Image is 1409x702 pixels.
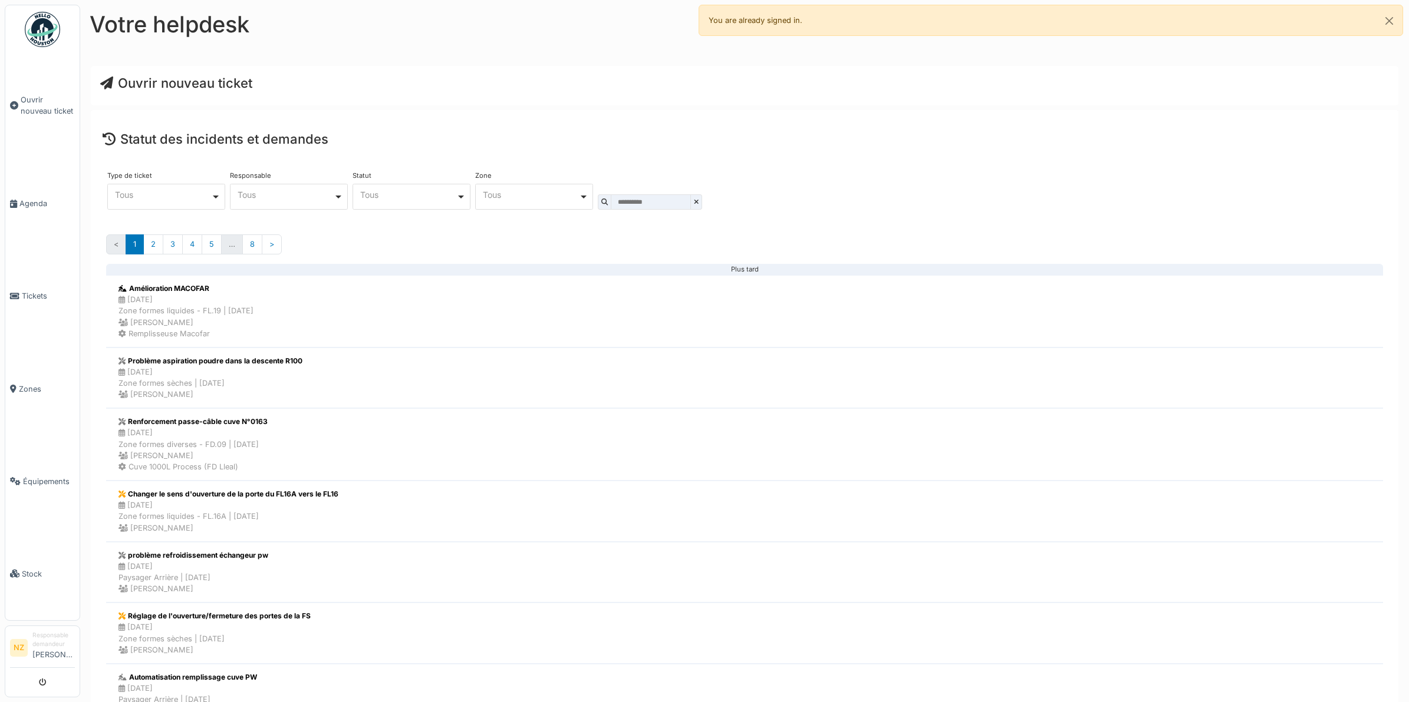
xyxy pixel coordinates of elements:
div: Changer le sens d'ouverture de la porte du FL16A vers le FL16 [118,489,338,499]
div: [DATE] Zone formes diverses - FD.09 | [DATE] [PERSON_NAME] [118,427,268,461]
a: Équipements [5,435,80,528]
a: Agenda [5,157,80,250]
label: Zone [475,173,492,179]
div: Tous [483,191,579,198]
div: Automatisation remplissage cuve PW [118,672,257,683]
span: Équipements [23,476,75,487]
a: Ouvrir nouveau ticket [100,75,252,91]
img: Badge_color-CXgf-gQk.svg [25,12,60,47]
a: Tickets [5,250,80,342]
button: Close [1376,5,1403,37]
a: 2 [143,234,163,254]
div: Cuve 1000L Process (FD Lleal) [118,461,268,472]
a: 3 [163,234,183,254]
div: Remplisseuse Macofar [118,328,254,339]
nav: Pages [106,234,1383,263]
a: Renforcement passe-câble cuve N°0163 [DATE]Zone formes diverses - FD.09 | [DATE] [PERSON_NAME] Cu... [106,408,1383,481]
div: [DATE] Zone formes sèches | [DATE] [PERSON_NAME] [118,366,302,400]
a: Amélioration MACOFAR [DATE]Zone formes liquides - FL.19 | [DATE] [PERSON_NAME] Remplisseuse Macofar [106,275,1383,347]
label: Statut [353,173,371,179]
div: Plus tard [116,269,1374,270]
a: Zones [5,343,80,435]
a: Réglage de l'ouverture/fermeture des portes de la FS [DATE]Zone formes sèches | [DATE] [PERSON_NAME] [106,602,1383,664]
a: 5 [202,234,222,254]
a: 8 [242,234,262,254]
div: Amélioration MACOFAR [118,283,254,294]
div: Tous [238,191,334,198]
div: Responsable demandeur [32,631,75,649]
label: Type de ticket [107,173,152,179]
div: Problème aspiration poudre dans la descente R100 [118,356,302,366]
span: Ouvrir nouveau ticket [21,94,75,117]
div: Réglage de l'ouverture/fermeture des portes de la FS [118,611,311,621]
a: Ouvrir nouveau ticket [5,54,80,157]
span: Tickets [22,290,75,302]
div: You are already signed in. [699,5,1403,36]
div: [DATE] Paysager Arrière | [DATE] [PERSON_NAME] [118,561,268,595]
div: [DATE] Zone formes sèches | [DATE] [PERSON_NAME] [118,621,311,655]
a: 4 [182,234,202,254]
span: Stock [22,568,75,580]
span: Zones [19,383,75,395]
a: problème refroidissement échangeur pw [DATE]Paysager Arrière | [DATE] [PERSON_NAME] [106,542,1383,603]
a: Problème aspiration poudre dans la descente R100 [DATE]Zone formes sèches | [DATE] [PERSON_NAME] [106,347,1383,409]
div: problème refroidissement échangeur pw [118,550,268,561]
label: Responsable [230,173,271,179]
a: 1 [126,234,144,254]
a: Changer le sens d'ouverture de la porte du FL16A vers le FL16 [DATE]Zone formes liquides - FL.16A... [106,481,1383,542]
div: Tous [115,191,211,198]
a: Suivant [262,234,282,254]
div: Tous [360,191,456,198]
li: NZ [10,639,28,657]
div: Renforcement passe-câble cuve N°0163 [118,416,268,427]
span: Agenda [19,198,75,209]
a: Stock [5,528,80,620]
div: [DATE] Zone formes liquides - FL.19 | [DATE] [PERSON_NAME] [118,294,254,328]
div: [DATE] Zone formes liquides - FL.16A | [DATE] [PERSON_NAME] [118,499,338,534]
li: [PERSON_NAME] [32,631,75,665]
h4: Statut des incidents et demandes [103,131,1387,147]
a: NZ Responsable demandeur[PERSON_NAME] [10,631,75,668]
